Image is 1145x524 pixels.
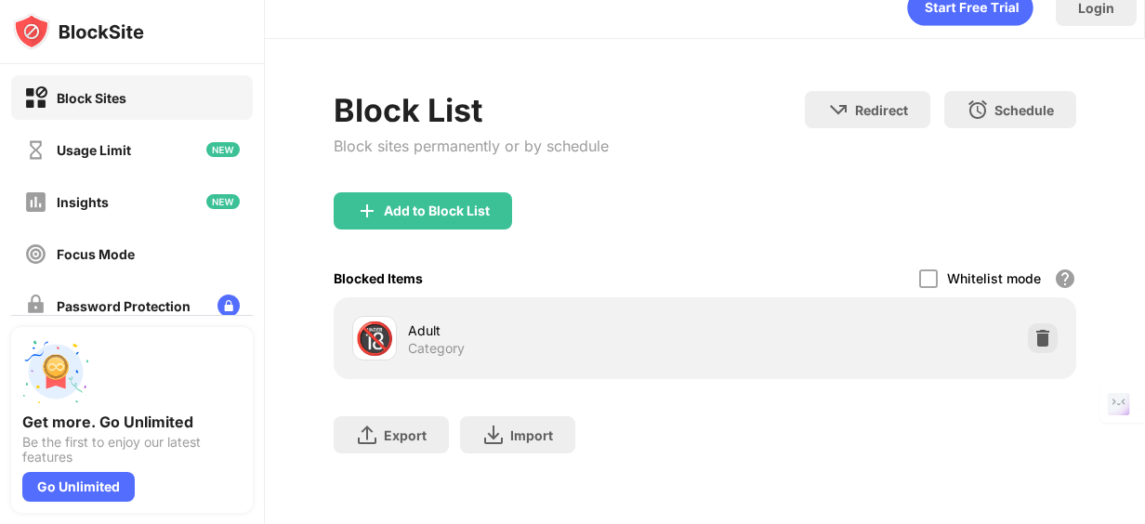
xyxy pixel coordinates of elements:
[217,295,240,317] img: lock-menu.svg
[408,321,705,340] div: Adult
[24,242,47,266] img: focus-off.svg
[947,270,1041,286] div: Whitelist mode
[22,413,242,431] div: Get more. Go Unlimited
[384,203,490,218] div: Add to Block List
[57,142,131,158] div: Usage Limit
[22,338,89,405] img: push-unlimited.svg
[994,102,1054,118] div: Schedule
[855,102,908,118] div: Redirect
[22,472,135,502] div: Go Unlimited
[510,427,553,443] div: Import
[24,295,47,318] img: password-protection-off.svg
[408,340,465,357] div: Category
[334,137,609,155] div: Block sites permanently or by schedule
[57,194,109,210] div: Insights
[334,270,423,286] div: Blocked Items
[384,427,427,443] div: Export
[355,320,394,358] div: 🔞
[22,435,242,465] div: Be the first to enjoy our latest features
[206,194,240,209] img: new-icon.svg
[57,246,135,262] div: Focus Mode
[24,86,47,110] img: block-on.svg
[57,90,126,106] div: Block Sites
[57,298,191,314] div: Password Protection
[13,13,144,50] img: logo-blocksite.svg
[334,91,609,129] div: Block List
[24,138,47,162] img: time-usage-off.svg
[24,190,47,214] img: insights-off.svg
[206,142,240,157] img: new-icon.svg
